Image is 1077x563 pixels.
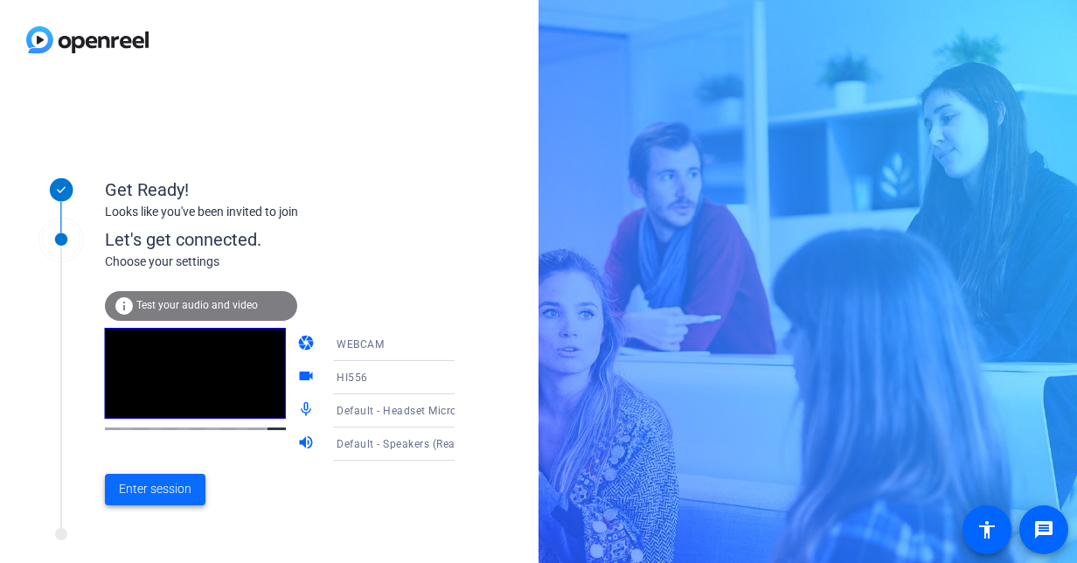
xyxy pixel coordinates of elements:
mat-icon: camera [297,334,318,355]
span: Default - Headset Microphone (Jabra Link 390) (0b0e:2e51) [337,403,642,417]
span: Test your audio and video [136,299,258,311]
mat-icon: message [1033,519,1054,540]
div: Let's get connected. [105,226,490,253]
button: Enter session [105,474,205,505]
span: Default - Speakers (Realtek(R) Audio) [337,436,525,450]
mat-icon: accessibility [976,519,997,540]
span: WEBCAM [337,338,384,351]
mat-icon: videocam [297,367,318,388]
mat-icon: info [114,295,135,316]
div: Looks like you've been invited to join [105,203,455,221]
span: Enter session [119,480,191,498]
div: Get Ready! [105,177,455,203]
mat-icon: mic_none [297,400,318,421]
mat-icon: volume_up [297,434,318,455]
div: Choose your settings [105,253,490,271]
span: HI556 [337,372,368,384]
